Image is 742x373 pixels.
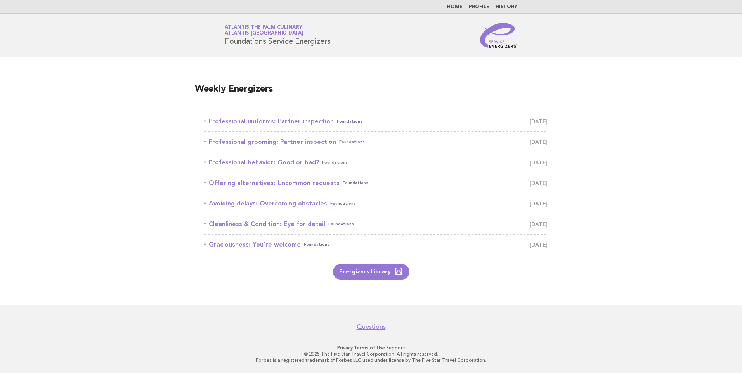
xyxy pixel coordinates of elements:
[469,5,489,9] a: Profile
[337,345,353,351] a: Privacy
[480,23,517,48] img: Service Energizers
[204,136,547,147] a: Professional grooming: Partner inspectionFoundations [DATE]
[530,136,547,147] span: [DATE]
[357,323,386,331] a: Questions
[386,345,405,351] a: Support
[530,219,547,230] span: [DATE]
[322,157,348,168] span: Foundations
[204,219,547,230] a: Cleanliness & Condition: Eye for detailFoundations [DATE]
[304,239,329,250] span: Foundations
[225,31,303,36] span: Atlantis [GEOGRAPHIC_DATA]
[133,345,609,351] p: · ·
[195,83,547,102] h2: Weekly Energizers
[225,25,303,36] a: Atlantis The Palm CulinaryAtlantis [GEOGRAPHIC_DATA]
[204,116,547,127] a: Professional uniforms: Partner inspectionFoundations [DATE]
[225,25,331,45] h1: Foundations Service Energizers
[530,178,547,188] span: [DATE]
[337,116,362,127] span: Foundations
[530,157,547,168] span: [DATE]
[204,157,547,168] a: Professional behavior: Good or bad?Foundations [DATE]
[333,264,409,280] a: Energizers Library
[330,198,356,209] span: Foundations
[354,345,385,351] a: Terms of Use
[530,198,547,209] span: [DATE]
[328,219,354,230] span: Foundations
[133,351,609,357] p: © 2025 The Five Star Travel Corporation. All rights reserved.
[204,239,547,250] a: Graciousness: You're welcomeFoundations [DATE]
[204,178,547,188] a: Offering alternatives: Uncommon requestsFoundations [DATE]
[343,178,368,188] span: Foundations
[530,116,547,127] span: [DATE]
[133,357,609,363] p: Forbes is a registered trademark of Forbes LLC used under license by The Five Star Travel Corpora...
[496,5,517,9] a: History
[447,5,463,9] a: Home
[204,198,547,209] a: Avoiding delays: Overcoming obstaclesFoundations [DATE]
[530,239,547,250] span: [DATE]
[339,136,365,147] span: Foundations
